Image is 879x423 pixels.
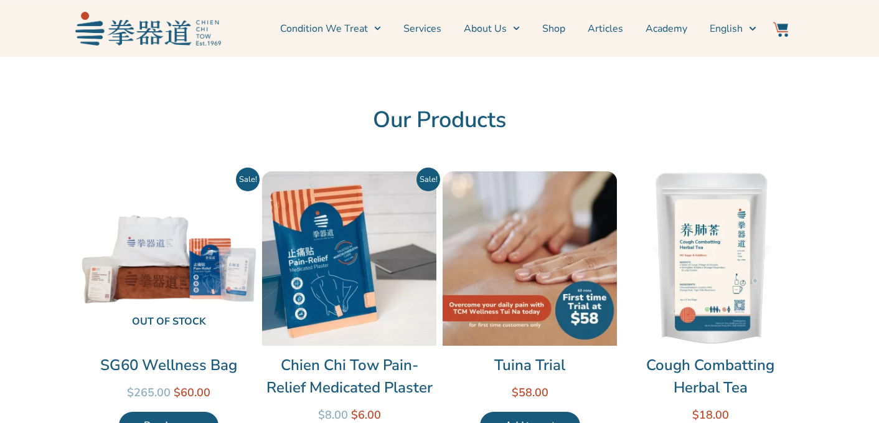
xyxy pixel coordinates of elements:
a: Chien Chi Tow Pain-Relief Medicated Plaster [262,354,436,399]
bdi: 58.00 [512,385,548,400]
a: Shop [542,13,565,44]
span: English [710,21,743,36]
img: Cough Combatting Herbal Tea [623,171,797,346]
a: Articles [588,13,623,44]
a: Tuina Trial [443,354,617,376]
bdi: 8.00 [318,407,348,422]
img: Website Icon-03 [773,22,788,37]
a: Out of stock [82,171,256,346]
span: $ [174,385,181,400]
bdi: 60.00 [174,385,210,400]
img: Chien Chi Tow Pain-Relief Medicated Plaster [262,171,436,346]
span: $ [512,385,519,400]
img: Tuina Trial [443,171,617,346]
a: Condition We Treat [280,13,381,44]
span: Sale! [416,168,440,191]
span: Out of stock [92,309,246,336]
span: Sale! [236,168,260,191]
h2: Our Products [82,107,797,134]
bdi: 18.00 [692,407,729,422]
a: SG60 Wellness Bag [82,354,256,376]
a: Cough Combatting Herbal Tea [623,354,797,399]
a: English [710,13,756,44]
a: Academy [646,13,687,44]
span: $ [692,407,699,422]
a: Services [403,13,441,44]
a: About Us [464,13,520,44]
nav: Menu [227,13,756,44]
bdi: 6.00 [351,407,381,422]
span: $ [318,407,325,422]
bdi: 265.00 [127,385,171,400]
span: $ [127,385,134,400]
img: SG60 Wellness Bag [82,171,256,346]
span: $ [351,407,358,422]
